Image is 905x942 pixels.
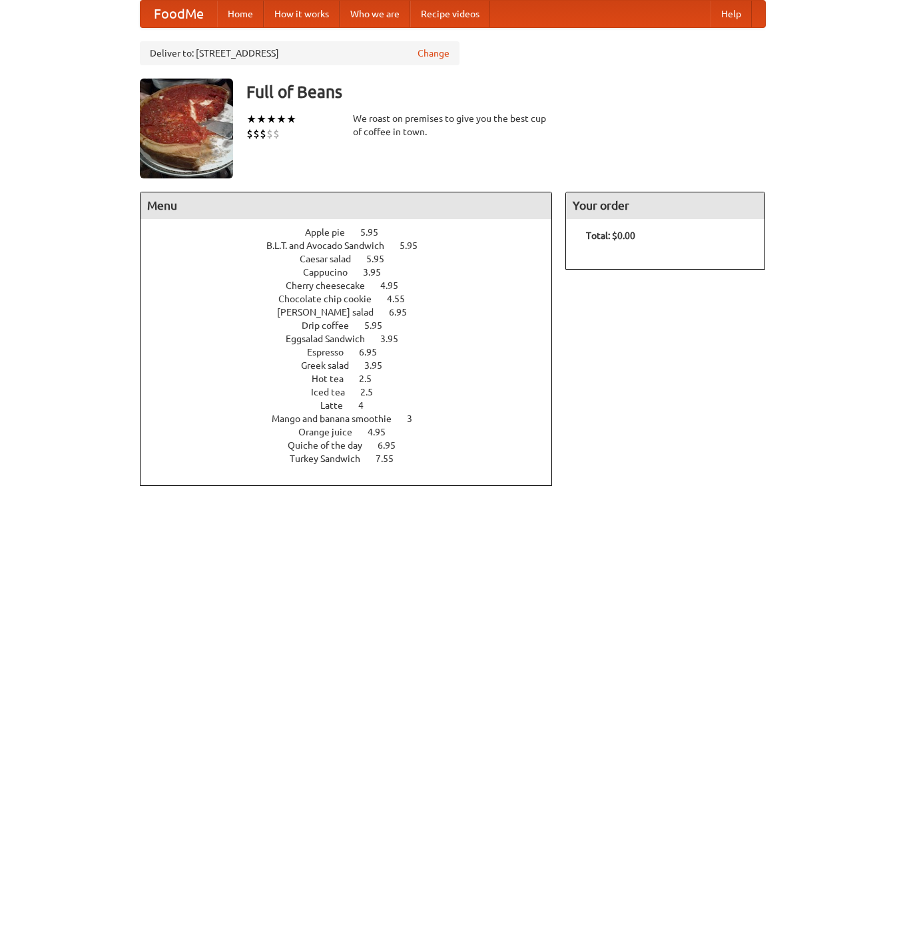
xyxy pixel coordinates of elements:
a: Help [711,1,752,27]
span: Mango and banana smoothie [272,413,405,424]
span: Cherry cheesecake [286,280,378,291]
a: Change [418,47,450,60]
a: Recipe videos [410,1,490,27]
span: Latte [320,400,356,411]
a: [PERSON_NAME] salad 6.95 [277,307,432,318]
a: Iced tea 2.5 [311,387,398,397]
span: Espresso [307,347,357,357]
span: Chocolate chip cookie [278,294,385,304]
span: 3 [407,413,426,424]
span: 3.95 [364,360,396,371]
span: Apple pie [305,227,358,238]
a: B.L.T. and Avocado Sandwich 5.95 [266,240,442,251]
a: How it works [264,1,340,27]
span: 4.95 [368,427,399,437]
li: $ [260,126,266,141]
li: ★ [246,112,256,126]
span: Hot tea [312,373,357,384]
li: $ [266,126,273,141]
a: Mango and banana smoothie 3 [272,413,437,424]
a: Latte 4 [320,400,388,411]
a: Turkey Sandwich 7.55 [290,453,418,464]
span: Drip coffee [302,320,362,331]
a: Eggsalad Sandwich 3.95 [286,334,423,344]
span: B.L.T. and Avocado Sandwich [266,240,398,251]
span: Orange juice [298,427,366,437]
a: Hot tea 2.5 [312,373,396,384]
div: We roast on premises to give you the best cup of coffee in town. [353,112,553,138]
span: 5.95 [366,254,398,264]
h4: Your order [566,192,764,219]
li: ★ [286,112,296,126]
span: Iced tea [311,387,358,397]
span: 4 [358,400,377,411]
div: Deliver to: [STREET_ADDRESS] [140,41,459,65]
li: $ [246,126,253,141]
a: Home [217,1,264,27]
span: Turkey Sandwich [290,453,374,464]
a: Who we are [340,1,410,27]
span: 6.95 [378,440,409,451]
a: Chocolate chip cookie 4.55 [278,294,430,304]
span: 6.95 [359,347,390,357]
a: Cherry cheesecake 4.95 [286,280,423,291]
a: Drip coffee 5.95 [302,320,407,331]
li: ★ [256,112,266,126]
span: 3.95 [363,267,394,278]
span: [PERSON_NAME] salad [277,307,387,318]
span: Eggsalad Sandwich [286,334,378,344]
a: Caesar salad 5.95 [300,254,409,264]
a: Cappucino 3.95 [303,267,406,278]
img: angular.jpg [140,79,233,178]
span: 4.95 [380,280,412,291]
a: Apple pie 5.95 [305,227,403,238]
span: 2.5 [360,387,386,397]
span: 5.95 [364,320,396,331]
span: 3.95 [380,334,412,344]
li: $ [273,126,280,141]
h4: Menu [141,192,552,219]
span: 5.95 [400,240,431,251]
li: $ [253,126,260,141]
h3: Full of Beans [246,79,766,105]
a: Quiche of the day 6.95 [288,440,420,451]
a: Greek salad 3.95 [301,360,407,371]
span: 6.95 [389,307,420,318]
a: Espresso 6.95 [307,347,402,357]
span: 7.55 [376,453,407,464]
li: ★ [276,112,286,126]
a: Orange juice 4.95 [298,427,410,437]
span: 4.55 [387,294,418,304]
span: Cappucino [303,267,361,278]
span: Caesar salad [300,254,364,264]
a: FoodMe [141,1,217,27]
b: Total: $0.00 [586,230,635,241]
span: 2.5 [359,373,385,384]
span: 5.95 [360,227,392,238]
span: Greek salad [301,360,362,371]
span: Quiche of the day [288,440,376,451]
li: ★ [266,112,276,126]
